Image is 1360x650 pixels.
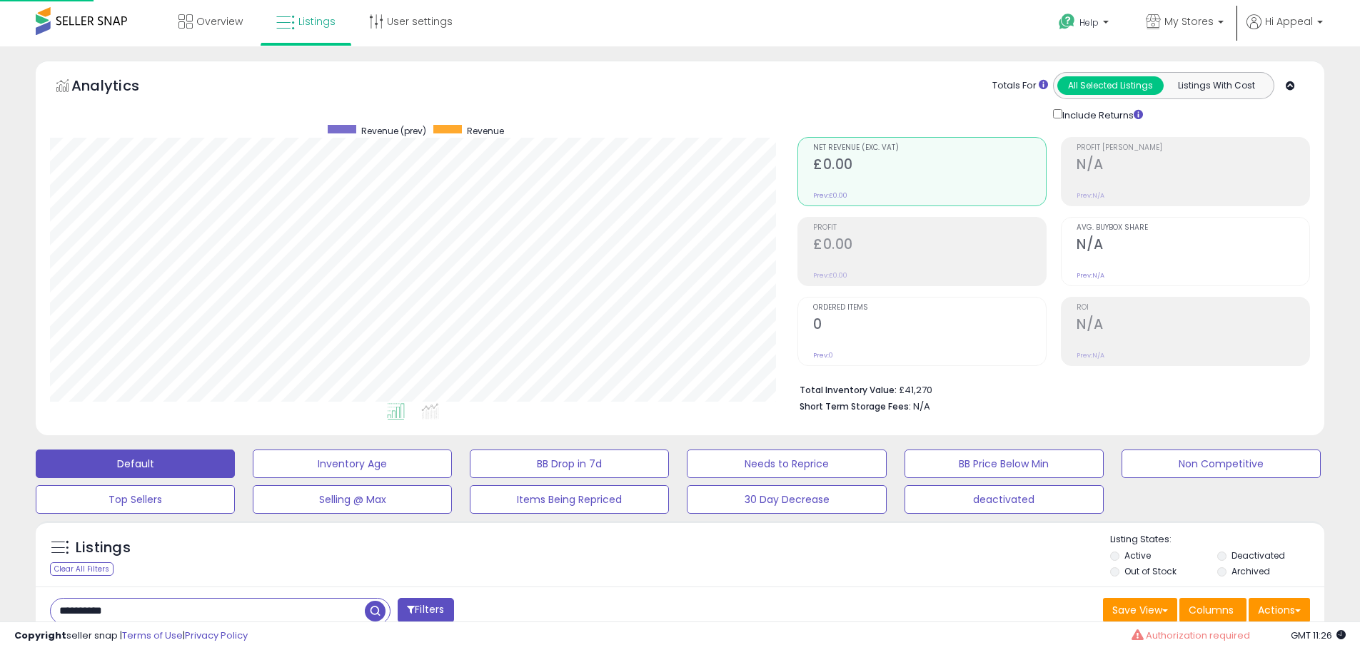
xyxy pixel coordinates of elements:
[71,76,167,99] h5: Analytics
[1077,224,1309,232] span: Avg. Buybox Share
[813,271,847,280] small: Prev: £0.00
[1057,76,1164,95] button: All Selected Listings
[1077,156,1309,176] h2: N/A
[1231,549,1285,562] label: Deactivated
[253,450,452,478] button: Inventory Age
[185,629,248,642] a: Privacy Policy
[253,485,452,514] button: Selling @ Max
[687,450,886,478] button: Needs to Reprice
[813,224,1046,232] span: Profit
[361,125,426,137] span: Revenue (prev)
[1047,2,1123,46] a: Help
[905,485,1104,514] button: deactivated
[1077,144,1309,152] span: Profit [PERSON_NAME]
[913,400,930,413] span: N/A
[36,485,235,514] button: Top Sellers
[1124,565,1177,577] label: Out of Stock
[470,485,669,514] button: Items Being Repriced
[813,316,1046,335] h2: 0
[800,400,911,412] b: Short Term Storage Fees:
[1077,236,1309,255] h2: N/A
[800,384,897,396] b: Total Inventory Value:
[196,14,243,29] span: Overview
[298,14,336,29] span: Listings
[1179,598,1246,622] button: Columns
[992,79,1048,93] div: Totals For
[1122,450,1321,478] button: Non Competitive
[813,236,1046,255] h2: £0.00
[1164,14,1214,29] span: My Stores
[1246,14,1323,46] a: Hi Appeal
[1079,16,1099,29] span: Help
[1249,598,1310,622] button: Actions
[813,351,833,360] small: Prev: 0
[813,304,1046,312] span: Ordered Items
[813,156,1046,176] h2: £0.00
[813,144,1046,152] span: Net Revenue (Exc. VAT)
[1103,598,1177,622] button: Save View
[467,125,504,137] span: Revenue
[813,191,847,200] small: Prev: £0.00
[1077,304,1309,312] span: ROI
[1077,316,1309,335] h2: N/A
[1042,106,1160,123] div: Include Returns
[1077,191,1104,200] small: Prev: N/A
[1189,603,1234,617] span: Columns
[1110,533,1324,547] p: Listing States:
[687,485,886,514] button: 30 Day Decrease
[122,629,183,642] a: Terms of Use
[1077,351,1104,360] small: Prev: N/A
[50,562,114,576] div: Clear All Filters
[905,450,1104,478] button: BB Price Below Min
[1163,76,1269,95] button: Listings With Cost
[1265,14,1313,29] span: Hi Appeal
[14,629,66,642] strong: Copyright
[1124,549,1151,562] label: Active
[800,380,1299,397] li: £41,270
[470,450,669,478] button: BB Drop in 7d
[1077,271,1104,280] small: Prev: N/A
[398,598,453,623] button: Filters
[1058,13,1076,31] i: Get Help
[36,450,235,478] button: Default
[14,629,248,643] div: seller snap | |
[76,538,131,558] h5: Listings
[1231,565,1270,577] label: Archived
[1291,629,1346,642] span: 2025-08-10 11:26 GMT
